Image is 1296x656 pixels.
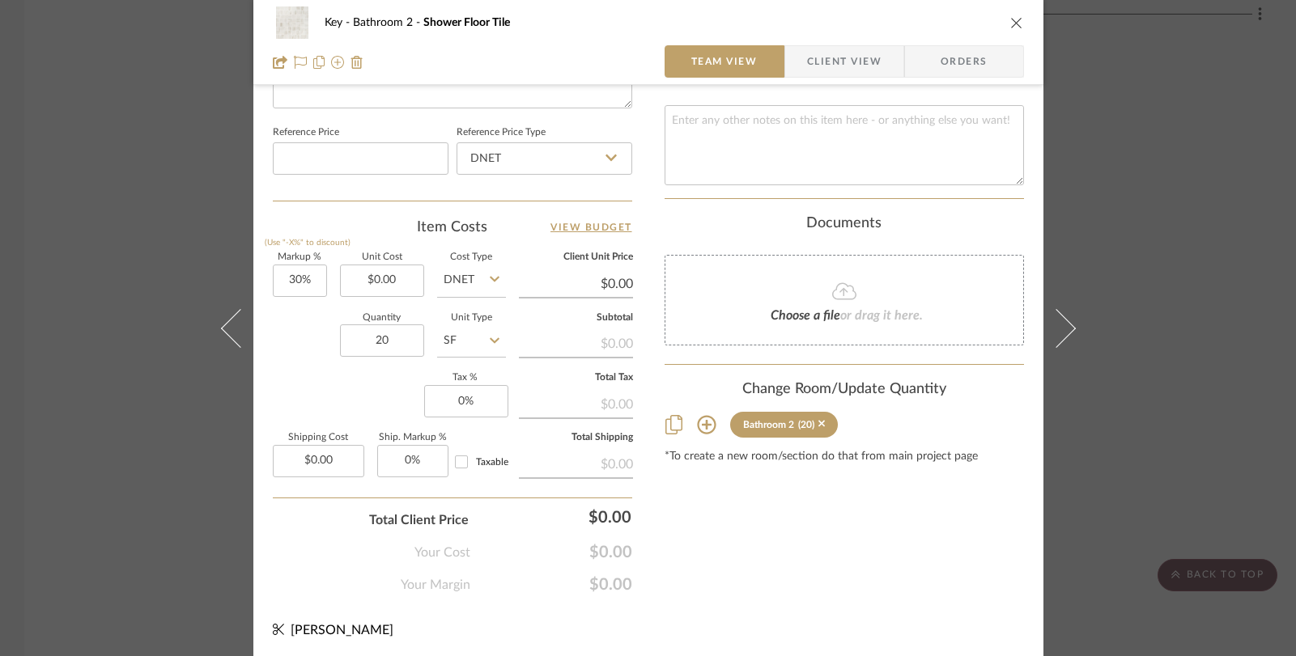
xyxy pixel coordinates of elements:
[273,6,312,39] img: 72e14a53-92fc-49a7-a40f-13b5bb14d68a_48x40.jpg
[353,17,423,28] span: Bathroom 2
[519,374,633,382] label: Total Tax
[519,434,633,442] label: Total Shipping
[401,575,470,595] span: Your Margin
[351,56,363,69] img: Remove from project
[273,218,632,237] div: Item Costs
[477,501,639,533] div: $0.00
[691,45,758,78] span: Team View
[550,218,632,237] a: View Budget
[437,253,506,261] label: Cost Type
[273,434,364,442] label: Shipping Cost
[519,388,633,417] div: $0.00
[665,215,1024,233] div: Documents
[273,129,339,137] label: Reference Price
[771,309,840,322] span: Choose a file
[325,17,353,28] span: Key
[476,457,508,467] span: Taxable
[291,624,393,637] span: [PERSON_NAME]
[273,253,327,261] label: Markup %
[743,419,794,430] div: Bathroom 2
[369,510,469,530] span: Total Client Price
[340,314,424,322] label: Quantity
[437,314,506,322] label: Unit Type
[470,575,632,595] span: $0.00
[807,45,882,78] span: Client View
[519,448,633,477] div: $0.00
[340,253,424,261] label: Unit Cost
[377,434,448,442] label: Ship. Markup %
[665,451,1024,463] div: *To create a new room/section do that from main project page
[840,309,923,322] span: or drag it here.
[424,374,506,382] label: Tax %
[519,328,633,357] div: $0.00
[423,17,510,28] span: Shower Floor Tile
[519,314,633,322] label: Subtotal
[665,381,1024,399] div: Change Room/Update Quantity
[519,253,633,261] label: Client Unit Price
[470,543,632,562] span: $0.00
[414,543,470,562] span: Your Cost
[457,129,546,137] label: Reference Price Type
[1009,15,1024,30] button: close
[923,45,1005,78] span: Orders
[798,419,814,430] div: (20)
